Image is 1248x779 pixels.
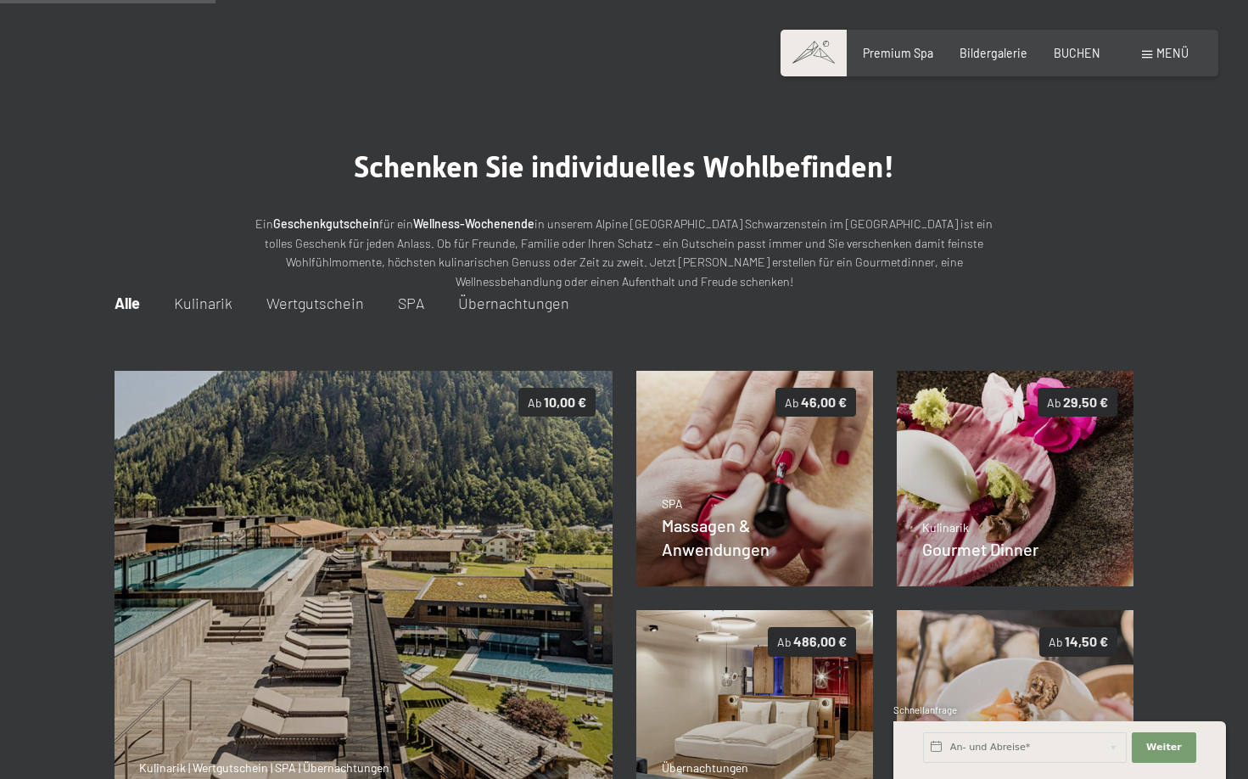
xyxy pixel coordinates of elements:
[413,216,534,231] strong: Wellness-Wochenende
[1156,46,1189,60] span: Menü
[1146,741,1182,754] span: Weiter
[354,149,895,184] span: Schenken Sie individuelles Wohlbefinden!
[893,704,957,715] span: Schnellanfrage
[863,46,933,60] a: Premium Spa
[273,216,379,231] strong: Geschenkgutschein
[1054,46,1100,60] a: BUCHEN
[1132,732,1196,763] button: Weiter
[251,215,998,291] p: Ein für ein in unserem Alpine [GEOGRAPHIC_DATA] Schwarzenstein im [GEOGRAPHIC_DATA] ist ein tolle...
[960,46,1027,60] a: Bildergalerie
